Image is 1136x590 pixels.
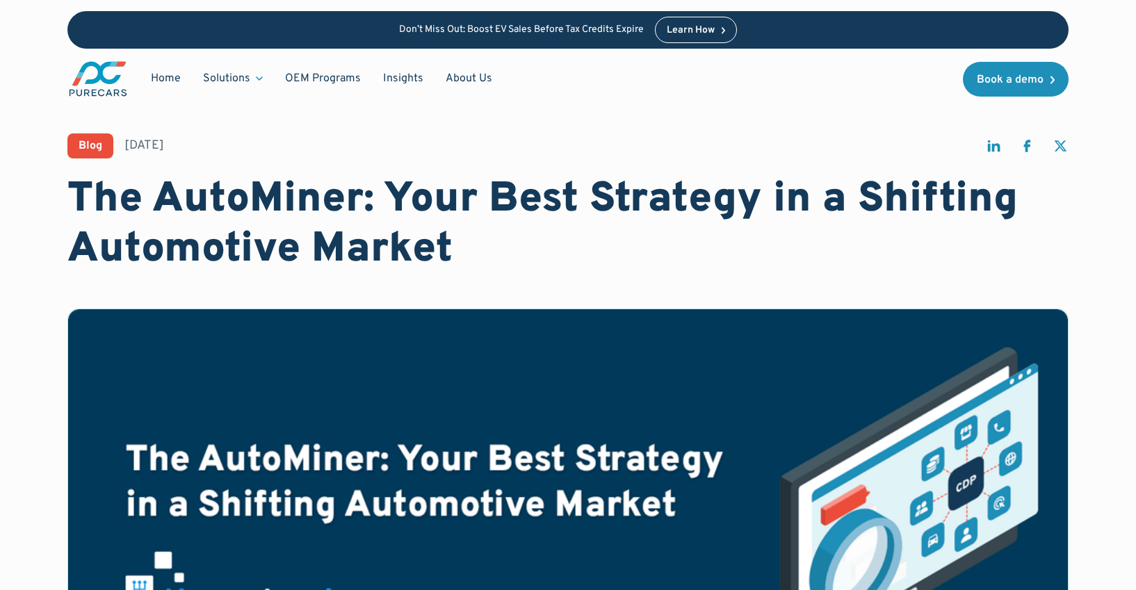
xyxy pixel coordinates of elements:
div: [DATE] [124,137,164,154]
h1: The AutoMiner: Your Best Strategy in a Shifting Automotive Market [67,175,1069,275]
a: share on facebook [1019,138,1035,161]
div: Blog [79,140,102,151]
a: Insights [372,65,435,92]
div: Learn How [667,26,715,35]
a: Learn How [655,17,738,43]
p: Don’t Miss Out: Boost EV Sales Before Tax Credits Expire [399,24,644,36]
a: OEM Programs [274,65,372,92]
a: Home [140,65,192,92]
img: purecars logo [67,60,129,98]
a: Book a demo [963,62,1069,97]
a: main [67,60,129,98]
div: Book a demo [977,74,1044,85]
a: share on twitter [1052,138,1069,161]
a: share on linkedin [985,138,1002,161]
a: About Us [435,65,503,92]
div: Solutions [192,65,274,92]
div: Solutions [203,71,250,86]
